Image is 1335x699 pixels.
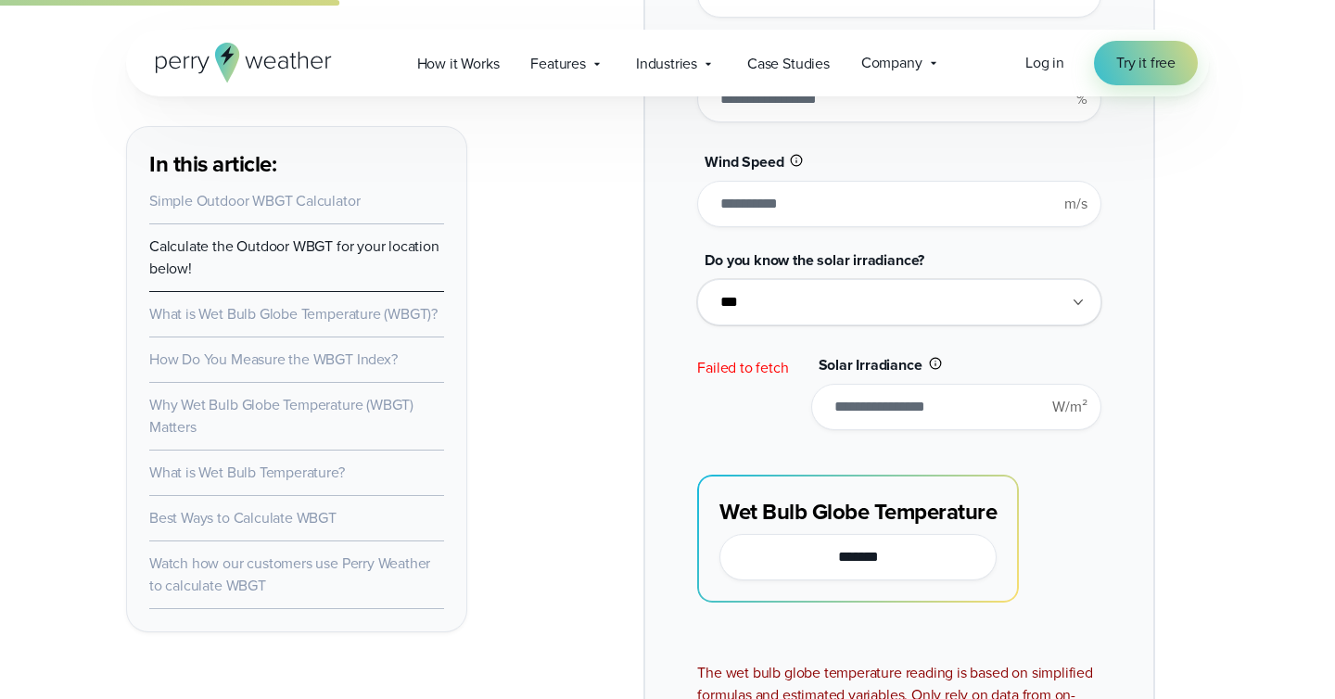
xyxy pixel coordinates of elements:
a: What is Wet Bulb Globe Temperature (WBGT)? [149,303,438,324]
a: Why Wet Bulb Globe Temperature (WBGT) Matters [149,394,413,438]
a: Log in [1025,52,1064,74]
span: Do you know the solar irradiance? [705,249,924,271]
span: Case Studies [747,53,830,75]
span: Wind Speed [705,151,783,172]
span: How it Works [417,53,500,75]
a: Case Studies [731,44,845,83]
a: Calculate the Outdoor WBGT for your location below! [149,235,439,279]
span: Solar Irradiance [819,354,922,375]
a: How Do You Measure the WBGT Index? [149,349,398,370]
span: Log in [1025,52,1064,73]
span: Industries [636,53,697,75]
a: Watch how our customers use Perry Weather to calculate WBGT [149,553,430,596]
a: How it Works [401,44,515,83]
a: Best Ways to Calculate WBGT [149,507,337,528]
a: What is Wet Bulb Temperature? [149,462,345,483]
span: Failed to fetch [697,357,788,378]
span: Try it free [1116,52,1176,74]
a: Try it free [1094,41,1198,85]
span: Company [861,52,922,74]
span: Features [530,53,586,75]
h3: In this article: [149,149,444,179]
a: Simple Outdoor WBGT Calculator [149,190,360,211]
